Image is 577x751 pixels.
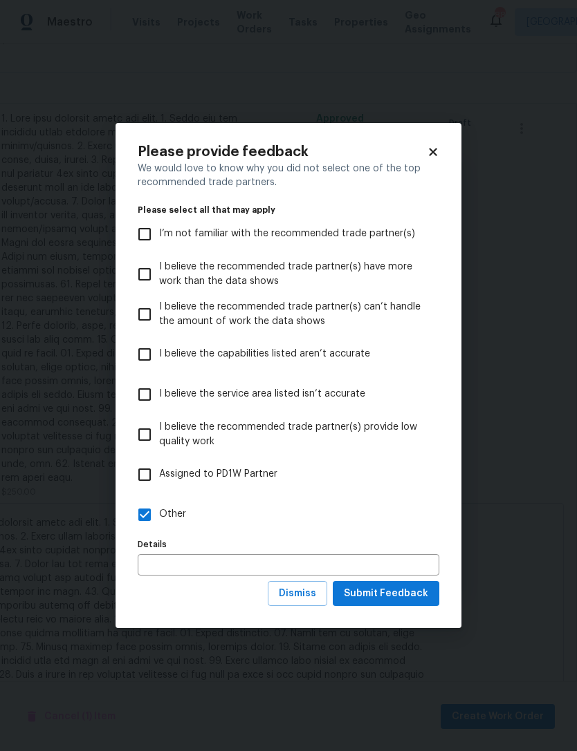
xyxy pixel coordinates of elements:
span: Assigned to PD1W Partner [159,467,277,482]
span: I believe the service area listed isn’t accurate [159,387,365,401]
legend: Please select all that may apply [138,206,439,214]
div: We would love to know why you did not select one of the top recommended trade partners. [138,162,439,189]
button: Dismiss [268,581,327,607]
h2: Please provide feedback [138,145,427,159]
span: Other [159,507,186,522]
span: I’m not familiar with the recommended trade partner(s) [159,227,415,241]
span: I believe the recommended trade partner(s) have more work than the data shows [159,260,428,289]
span: I believe the recommended trade partner(s) can’t handle the amount of work the data shows [159,300,428,329]
span: Submit Feedback [344,585,428,602]
label: Details [138,540,439,549]
button: Submit Feedback [333,581,439,607]
span: Dismiss [279,585,316,602]
span: I believe the recommended trade partner(s) provide low quality work [159,420,428,449]
span: I believe the capabilities listed aren’t accurate [159,347,370,361]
